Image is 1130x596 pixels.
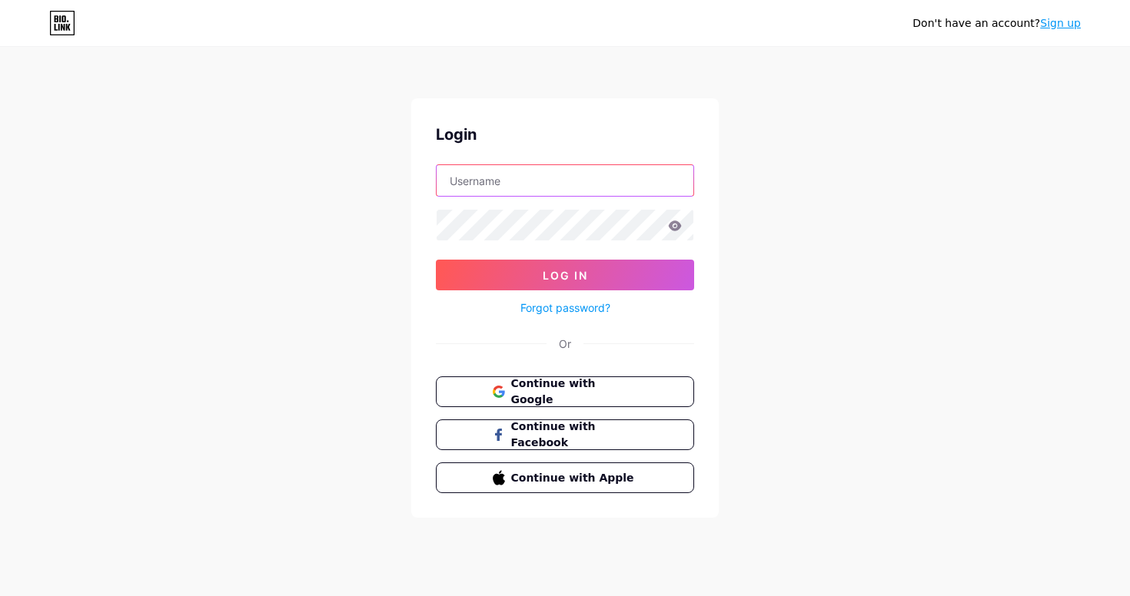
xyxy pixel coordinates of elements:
[520,300,610,316] a: Forgot password?
[559,336,571,352] div: Or
[511,419,638,451] span: Continue with Facebook
[437,165,693,196] input: Username
[436,462,694,493] button: Continue with Apple
[1040,17,1081,29] a: Sign up
[436,419,694,450] button: Continue with Facebook
[511,470,638,486] span: Continue with Apple
[436,376,694,407] button: Continue with Google
[912,15,1081,31] div: Don't have an account?
[436,123,694,146] div: Login
[436,260,694,290] button: Log In
[511,376,638,408] span: Continue with Google
[543,269,588,282] span: Log In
